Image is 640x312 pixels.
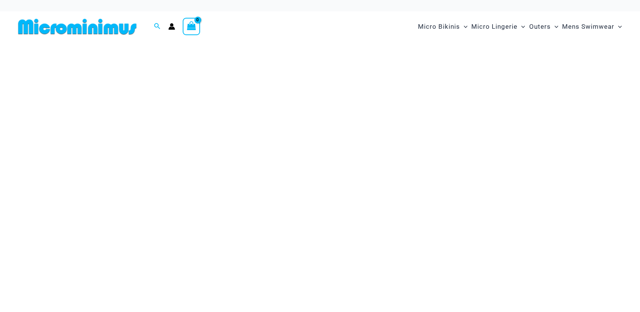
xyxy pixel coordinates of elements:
span: Mens Swimwear [562,17,614,36]
a: Search icon link [154,22,161,31]
span: Micro Lingerie [471,17,517,36]
img: MM SHOP LOGO FLAT [15,18,140,35]
a: Micro BikinisMenu ToggleMenu Toggle [416,15,469,38]
span: Menu Toggle [614,17,622,36]
span: Micro Bikinis [418,17,460,36]
a: Mens SwimwearMenu ToggleMenu Toggle [560,15,624,38]
a: View Shopping Cart, empty [183,18,200,35]
span: Outers [529,17,551,36]
span: Menu Toggle [551,17,558,36]
span: Menu Toggle [460,17,468,36]
a: OutersMenu ToggleMenu Toggle [527,15,560,38]
nav: Site Navigation [415,14,625,39]
a: Account icon link [168,23,175,30]
span: Menu Toggle [517,17,525,36]
a: Micro LingerieMenu ToggleMenu Toggle [469,15,527,38]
